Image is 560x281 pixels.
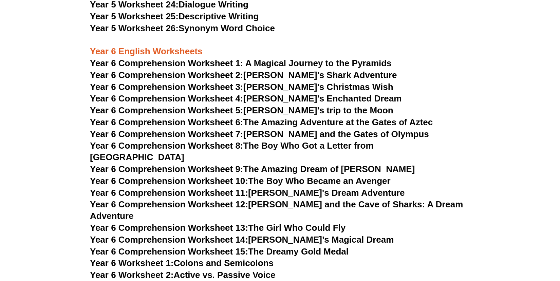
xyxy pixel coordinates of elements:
[90,34,470,57] h3: Year 6 English Worksheets
[90,11,179,21] span: Year 5 Worksheet 25:
[90,235,394,245] a: Year 6 Comprehension Worksheet 14:[PERSON_NAME]’s Magical Dream
[90,117,433,127] a: Year 6 Comprehension Worksheet 6:The Amazing Adventure at the Gates of Aztec
[90,188,248,198] span: Year 6 Comprehension Worksheet 11:
[90,93,402,104] a: Year 6 Comprehension Worksheet 4:[PERSON_NAME]'s Enchanted Dream
[90,82,393,92] a: Year 6 Comprehension Worksheet 3:[PERSON_NAME]'s Christmas Wish
[90,82,243,92] span: Year 6 Comprehension Worksheet 3:
[90,188,405,198] a: Year 6 Comprehension Worksheet 11:[PERSON_NAME]'s Dream Adventure
[90,199,463,221] a: Year 6 Comprehension Worksheet 12:[PERSON_NAME] and the Cave of Sharks: A Dream Adventure
[90,140,243,151] span: Year 6 Comprehension Worksheet 8:
[90,129,243,139] span: Year 6 Comprehension Worksheet 7:
[90,23,275,33] a: Year 5 Worksheet 26:Synonym Word Choice
[90,176,391,186] a: Year 6 Comprehension Worksheet 10:The Boy Who Became an Avenger
[90,164,243,174] span: Year 6 Comprehension Worksheet 9:
[90,270,174,280] span: Year 6 Worksheet 2:
[90,105,393,115] a: Year 6 Comprehension Worksheet 5:[PERSON_NAME]'s trip to the Moon
[90,223,248,233] span: Year 6 Comprehension Worksheet 13:
[90,58,392,68] a: Year 6 Comprehension Worksheet 1: A Magical Journey to the Pyramids
[90,258,174,268] span: Year 6 Worksheet 1:
[90,129,429,139] a: Year 6 Comprehension Worksheet 7:[PERSON_NAME] and the Gates of Olympus
[90,70,397,80] a: Year 6 Comprehension Worksheet 2:[PERSON_NAME]'s Shark Adventure
[90,140,374,162] a: Year 6 Comprehension Worksheet 8:The Boy Who Got a Letter from [GEOGRAPHIC_DATA]
[90,258,274,268] a: Year 6 Worksheet 1:Colons and Semicolons
[90,199,248,209] span: Year 6 Comprehension Worksheet 12:
[444,204,560,281] iframe: Chat Widget
[90,93,243,104] span: Year 6 Comprehension Worksheet 4:
[90,235,248,245] span: Year 6 Comprehension Worksheet 14:
[90,23,179,33] span: Year 5 Worksheet 26:
[90,246,349,257] a: Year 6 Comprehension Worksheet 15:The Dreamy Gold Medal
[90,270,275,280] a: Year 6 Worksheet 2:Active vs. Passive Voice
[90,223,346,233] a: Year 6 Comprehension Worksheet 13:The Girl Who Could Fly
[90,11,259,21] a: Year 5 Worksheet 25:Descriptive Writing
[90,70,243,80] span: Year 6 Comprehension Worksheet 2:
[90,117,243,127] span: Year 6 Comprehension Worksheet 6:
[90,105,243,115] span: Year 6 Comprehension Worksheet 5:
[90,164,415,174] a: Year 6 Comprehension Worksheet 9:The Amazing Dream of [PERSON_NAME]
[90,176,248,186] span: Year 6 Comprehension Worksheet 10:
[90,246,248,257] span: Year 6 Comprehension Worksheet 15:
